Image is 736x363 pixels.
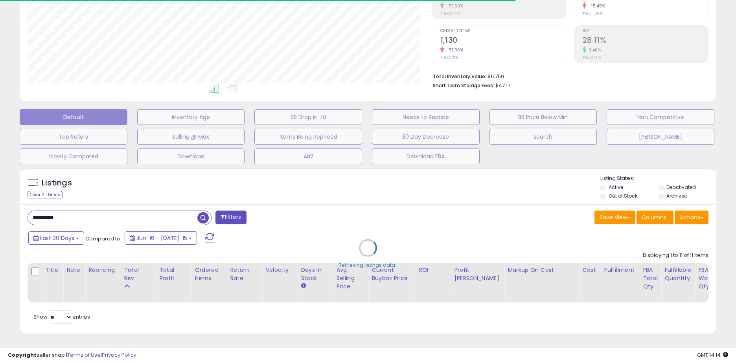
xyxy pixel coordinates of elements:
[607,109,714,125] button: Non Competitive
[433,73,486,80] b: Total Inventory Value:
[8,352,136,359] div: seller snap | |
[137,109,245,125] button: Inventory Age
[254,109,362,125] button: BB Drop in 7d
[102,351,136,359] a: Privacy Policy
[440,11,460,16] small: Prev: $2,773
[433,82,494,89] b: Short Term Storage Fees:
[8,351,37,359] strong: Copyright
[583,55,602,60] small: Prev: 27.17%
[444,3,464,9] small: -51.50%
[440,29,566,33] span: Ordered Items
[583,29,708,33] span: ROI
[444,47,464,53] small: -51.96%
[697,351,728,359] span: 2025-08-15 14:14 GMT
[254,148,362,164] button: Ari2
[489,109,597,125] button: BB Price Below Min
[586,47,601,53] small: 3.46%
[67,351,101,359] a: Terms of Use
[20,148,127,164] button: Vlovity Compared
[20,129,127,145] button: Top Sellers
[583,11,602,16] small: Prev: 11.39%
[607,129,714,145] button: [PERSON_NAME]
[433,71,703,81] li: $11,759
[254,129,362,145] button: Items Being Repriced
[339,262,397,269] div: Retrieving listings data..
[372,148,480,164] button: Download FBA
[586,3,605,9] small: -15.45%
[495,82,510,89] span: $47.17
[372,129,480,145] button: 30 Day Decrease
[583,36,708,46] h2: 28.11%
[372,109,480,125] button: Needs to Reprice
[440,36,566,46] h2: 1,130
[440,55,458,60] small: Prev: 2,352
[137,148,245,164] button: Download
[489,129,597,145] button: search
[137,129,245,145] button: Selling @ Max
[20,109,127,125] button: Default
